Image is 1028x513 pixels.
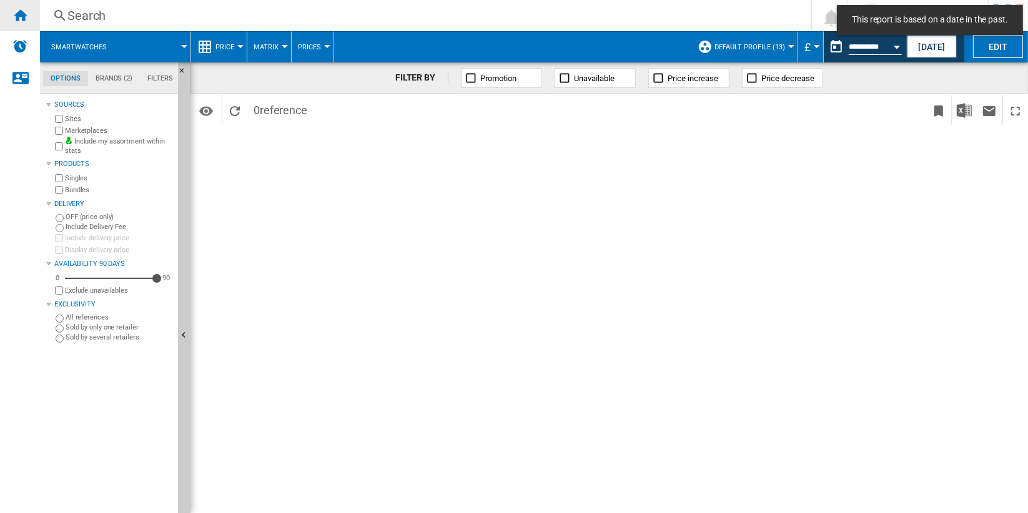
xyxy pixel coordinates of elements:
[65,272,157,285] md-slider: Availability
[973,35,1023,58] button: Edit
[886,34,908,56] button: Open calendar
[54,199,173,209] div: Delivery
[55,246,63,254] input: Display delivery price
[298,31,327,62] button: Prices
[555,68,636,88] button: Unavailable
[56,315,64,323] input: All references
[65,137,173,156] label: Include my assortment within stats
[926,95,951,125] button: Bookmark this report
[66,222,173,232] label: Include Delivery Fee
[65,137,72,144] img: mysite-bg-18x18.png
[395,72,448,84] div: FILTER BY
[668,74,718,83] span: Price increase
[648,68,729,88] button: Price increase
[55,139,63,154] input: Include my assortment within stats
[65,245,173,255] label: Display delivery price
[67,7,778,24] div: Search
[804,31,817,62] button: £
[574,74,615,83] span: Unavailable
[197,31,240,62] div: Price
[65,173,173,183] label: Singles
[52,273,62,283] div: 0
[254,31,285,62] button: Matrix
[698,31,791,62] div: Default profile (13)
[65,185,173,195] label: Bundles
[714,31,791,62] button: Default profile (13)
[55,234,63,242] input: Include delivery price
[254,43,279,51] span: Matrix
[907,35,957,58] button: [DATE]
[1003,95,1028,125] button: Maximize
[55,127,63,135] input: Marketplaces
[46,31,184,62] div: Smartwatches
[66,333,173,342] label: Sold by several retailers
[55,174,63,182] input: Singles
[55,186,63,194] input: Bundles
[140,71,180,86] md-tab-item: Filters
[56,325,64,333] input: Sold by only one retailer
[480,74,516,83] span: Promotion
[51,31,119,62] button: Smartwatches
[260,104,307,117] span: reference
[804,41,811,54] span: £
[957,103,972,118] img: excel-24x24.png
[222,95,247,125] button: Reload
[66,323,173,332] label: Sold by only one retailer
[298,43,321,51] span: Prices
[54,259,173,269] div: Availability 90 Days
[824,34,849,59] button: md-calendar
[714,43,785,51] span: Default profile (13)
[178,62,193,85] button: Hide
[194,99,219,122] button: Options
[66,313,173,322] label: All references
[12,39,27,54] img: alerts-logo.svg
[761,74,814,83] span: Price decrease
[247,95,314,122] span: 0
[56,224,64,232] input: Include Delivery Fee
[215,31,240,62] button: Price
[54,159,173,169] div: Products
[159,273,173,283] div: 90
[43,71,88,86] md-tab-item: Options
[51,43,107,51] span: Smartwatches
[56,335,64,343] input: Sold by several retailers
[977,95,1002,125] button: Send this report by email
[848,14,1012,26] span: This report is based on a date in the past.
[824,31,904,62] div: This report is based on a date in the past.
[55,286,63,295] input: Display delivery price
[54,100,173,110] div: Sources
[461,68,542,88] button: Promotion
[65,126,173,135] label: Marketplaces
[742,68,823,88] button: Price decrease
[55,115,63,123] input: Sites
[65,114,173,124] label: Sites
[65,233,173,243] label: Include delivery price
[88,71,140,86] md-tab-item: Brands (2)
[215,43,234,51] span: Price
[798,31,824,62] md-menu: Currency
[65,286,173,295] label: Exclude unavailables
[56,214,64,222] input: OFF (price only)
[54,300,173,310] div: Exclusivity
[66,212,173,222] label: OFF (price only)
[952,95,977,125] button: Download in Excel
